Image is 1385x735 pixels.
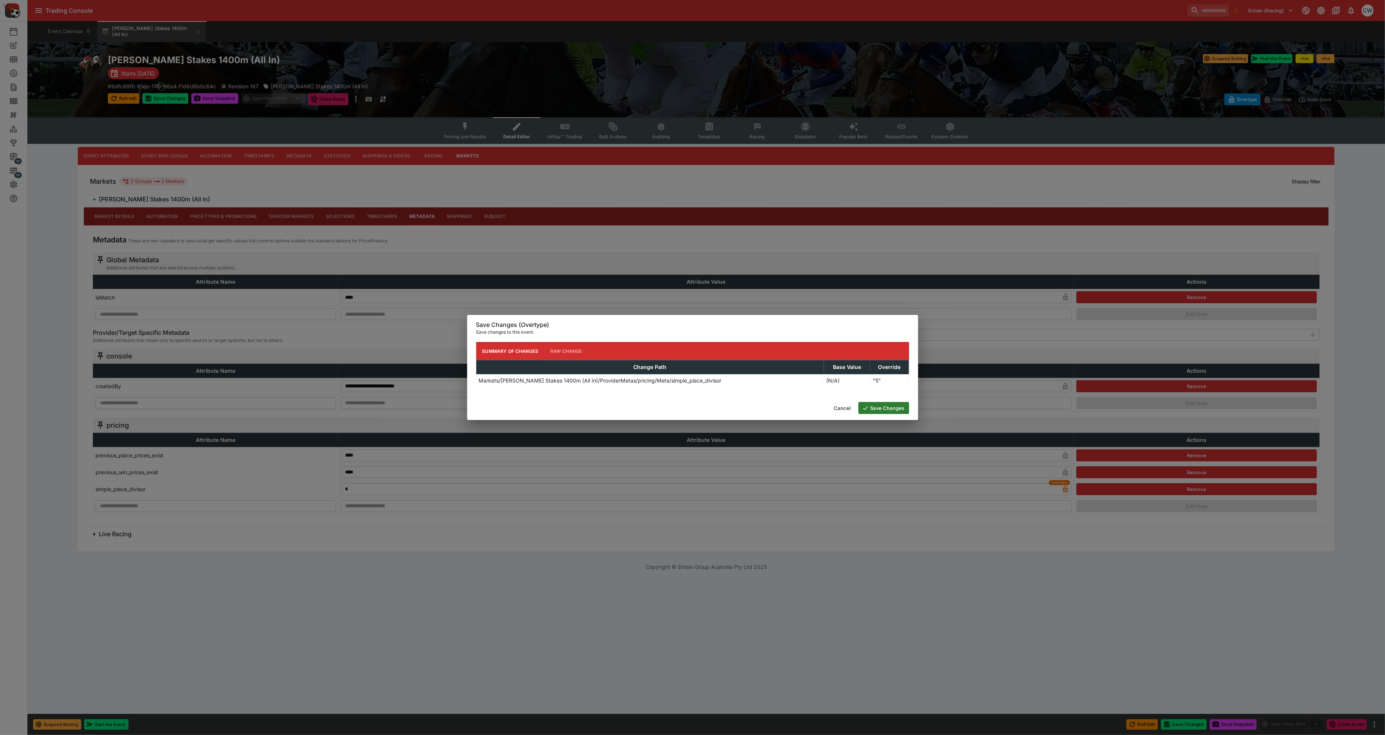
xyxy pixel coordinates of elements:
td: (N/A) [824,374,870,387]
button: Save Changes [858,402,909,414]
td: "5" [870,374,909,387]
th: Change Path [476,360,824,374]
h6: Save Changes (Overtype) [476,321,909,329]
button: Summary of Changes [476,342,545,360]
button: Cancel [829,402,855,414]
p: Markets/[PERSON_NAME] Stakes 1400m (All In)/ProviderMetas/pricing/Meta/simple_place_divisor [479,377,722,384]
th: Override [870,360,909,374]
button: Raw Change [544,342,588,360]
p: Save changes to this event. [476,328,909,336]
th: Base Value [824,360,870,374]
